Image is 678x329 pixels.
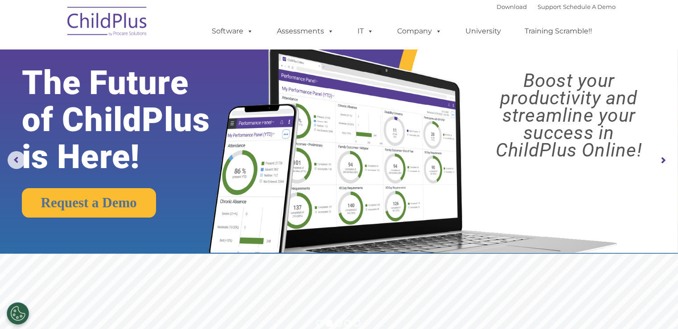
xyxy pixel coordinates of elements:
a: Download [497,3,527,10]
a: Schedule A Demo [563,3,616,10]
a: University [456,22,510,40]
a: Assessments [268,22,343,40]
font: | [497,3,616,10]
a: IT [349,22,382,40]
a: Software [203,22,262,40]
rs-layer: Boost your productivity and streamline your success in ChildPlus Online! [468,72,670,159]
a: Support [538,3,561,10]
iframe: Chat Widget [633,286,678,329]
a: Company [388,22,451,40]
img: ChildPlus by Procare Solutions [63,0,152,45]
a: Training Scramble!! [516,22,601,40]
button: Cookies Settings [7,302,29,325]
a: Request a Demo [22,188,156,218]
rs-layer: The Future of ChildPlus is Here! [22,64,238,175]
